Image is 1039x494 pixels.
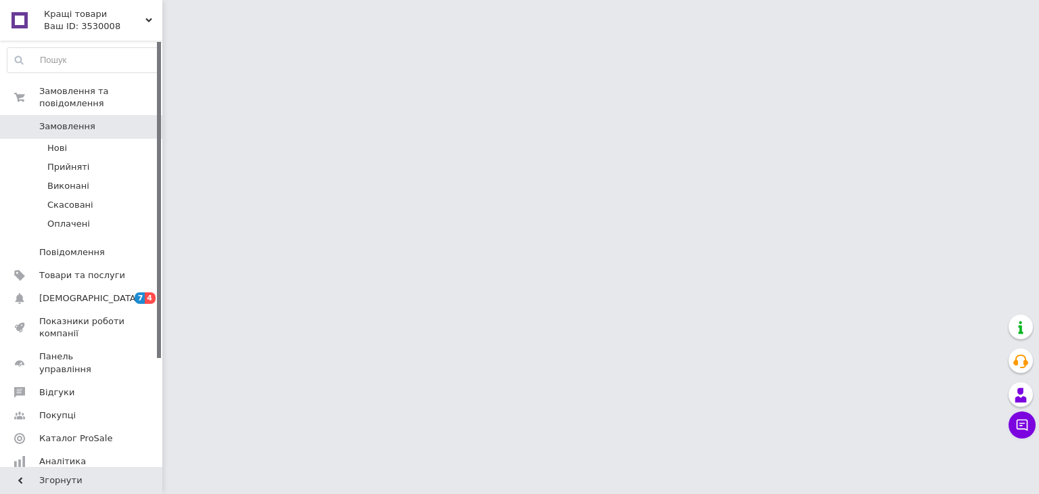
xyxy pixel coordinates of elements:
[39,246,105,259] span: Повідомлення
[39,292,139,305] span: [DEMOGRAPHIC_DATA]
[47,161,89,173] span: Прийняті
[39,85,162,110] span: Замовлення та повідомлення
[39,455,86,468] span: Аналітика
[39,120,95,133] span: Замовлення
[47,142,67,154] span: Нові
[39,409,76,422] span: Покупці
[39,432,112,445] span: Каталог ProSale
[145,292,156,304] span: 4
[39,351,125,375] span: Панель управління
[44,8,145,20] span: Кращі товари
[1009,411,1036,439] button: Чат з покупцем
[39,315,125,340] span: Показники роботи компанії
[47,199,93,211] span: Скасовані
[7,48,159,72] input: Пошук
[135,292,145,304] span: 7
[39,269,125,282] span: Товари та послуги
[44,20,162,32] div: Ваш ID: 3530008
[47,218,90,230] span: Оплачені
[47,180,89,192] span: Виконані
[39,386,74,399] span: Відгуки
